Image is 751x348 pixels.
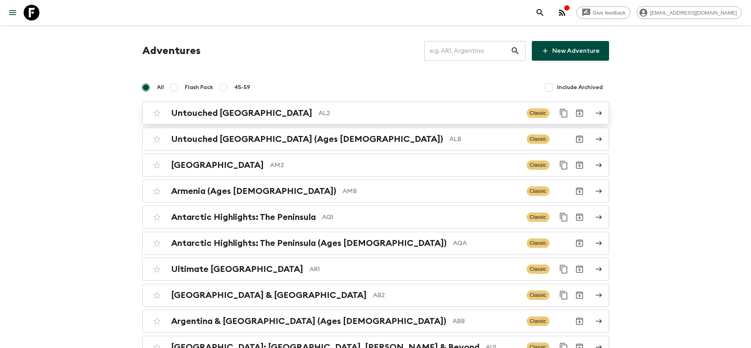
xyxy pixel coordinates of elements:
h2: Ultimate [GEOGRAPHIC_DATA] [171,264,303,274]
span: Classic [527,134,550,144]
h2: [GEOGRAPHIC_DATA] & [GEOGRAPHIC_DATA] [171,290,367,300]
span: Classic [527,264,550,274]
h1: Adventures [142,43,201,59]
button: Archive [572,131,587,147]
p: AR1 [309,264,520,274]
a: [GEOGRAPHIC_DATA]AM2ClassicDuplicate for 45-59Archive [142,154,609,177]
p: AQA [453,238,520,248]
span: [EMAIL_ADDRESS][DOMAIN_NAME] [646,10,741,16]
span: Give feedback [589,10,630,16]
button: Archive [572,235,587,251]
h2: Untouched [GEOGRAPHIC_DATA] (Ages [DEMOGRAPHIC_DATA]) [171,134,443,144]
span: Flash Pack [185,84,213,91]
span: Classic [527,212,550,222]
p: AB2 [373,290,520,300]
h2: Untouched [GEOGRAPHIC_DATA] [171,108,312,118]
h2: Antarctic Highlights: The Peninsula (Ages [DEMOGRAPHIC_DATA]) [171,238,447,248]
a: Untouched [GEOGRAPHIC_DATA] (Ages [DEMOGRAPHIC_DATA])ALBClassicArchive [142,128,609,151]
a: [GEOGRAPHIC_DATA] & [GEOGRAPHIC_DATA]AB2ClassicDuplicate for 45-59Archive [142,284,609,307]
a: Armenia (Ages [DEMOGRAPHIC_DATA])AMBClassicArchive [142,180,609,203]
span: Classic [527,160,550,170]
span: Classic [527,290,550,300]
button: Duplicate for 45-59 [556,287,572,303]
button: Archive [572,287,587,303]
span: Classic [527,108,550,118]
div: [EMAIL_ADDRESS][DOMAIN_NAME] [637,6,742,19]
input: e.g. AR1, Argentina [424,40,511,62]
button: search adventures [532,5,548,20]
p: ABB [453,316,520,326]
button: Duplicate for 45-59 [556,209,572,225]
button: Duplicate for 45-59 [556,105,572,121]
p: ALB [449,134,520,144]
button: Archive [572,261,587,277]
h2: Armenia (Ages [DEMOGRAPHIC_DATA]) [171,186,336,196]
h2: Argentina & [GEOGRAPHIC_DATA] (Ages [DEMOGRAPHIC_DATA]) [171,316,446,326]
a: Ultimate [GEOGRAPHIC_DATA]AR1ClassicDuplicate for 45-59Archive [142,258,609,281]
button: Archive [572,105,587,121]
a: Argentina & [GEOGRAPHIC_DATA] (Ages [DEMOGRAPHIC_DATA])ABBClassicArchive [142,310,609,333]
button: Archive [572,157,587,173]
span: Classic [527,186,550,196]
button: Archive [572,183,587,199]
p: AL2 [319,108,520,118]
p: AMB [343,186,520,196]
p: AM2 [270,160,520,170]
span: Classic [527,238,550,248]
span: Include Archived [557,84,603,91]
a: Antarctic Highlights: The Peninsula (Ages [DEMOGRAPHIC_DATA])AQAClassicArchive [142,232,609,255]
a: Antarctic Highlights: The PeninsulaAQ1ClassicDuplicate for 45-59Archive [142,206,609,229]
button: Duplicate for 45-59 [556,261,572,277]
button: Duplicate for 45-59 [556,157,572,173]
a: Give feedback [576,6,630,19]
span: 45-59 [234,84,250,91]
span: Classic [527,316,550,326]
p: AQ1 [322,212,520,222]
button: menu [5,5,20,20]
span: All [157,84,164,91]
h2: Antarctic Highlights: The Peninsula [171,212,316,222]
a: New Adventure [532,41,609,61]
a: Untouched [GEOGRAPHIC_DATA]AL2ClassicDuplicate for 45-59Archive [142,102,609,125]
h2: [GEOGRAPHIC_DATA] [171,160,264,170]
button: Archive [572,313,587,329]
button: Archive [572,209,587,225]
